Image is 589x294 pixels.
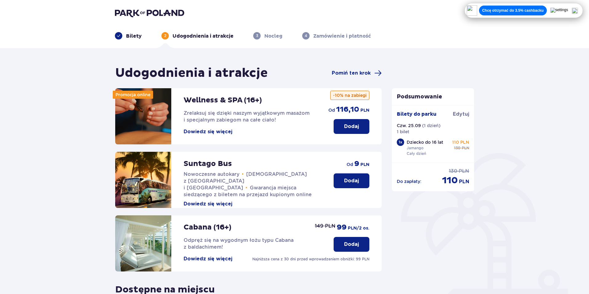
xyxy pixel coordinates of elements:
p: Bilety do parku [397,111,437,118]
p: PLN /2 os. [348,225,369,231]
p: Dodaj [344,123,359,130]
p: ( 1 dzień ) [422,122,441,129]
span: Pomiń ten krok [332,70,371,77]
p: 130 [449,168,457,175]
p: 2 [164,33,166,39]
button: Dowiedz się więcej [184,255,232,262]
div: 1 x [397,139,404,146]
p: 110 PLN [452,139,469,145]
p: Zamówienie i płatność [313,33,371,39]
p: Jamango [407,145,424,151]
span: [DEMOGRAPHIC_DATA] z [GEOGRAPHIC_DATA] i [GEOGRAPHIC_DATA] [184,171,307,191]
button: Dodaj [334,173,369,188]
p: 149 PLN [315,223,335,230]
p: PLN [360,162,369,168]
p: Dodaj [344,241,359,248]
p: Najniższa cena z 30 dni przed wprowadzeniem obniżki: 99 PLN [252,256,369,262]
p: 110 [442,175,458,186]
img: attraction [115,215,171,271]
img: attraction [115,152,171,208]
img: attraction [115,88,171,144]
button: Dodaj [334,237,369,252]
p: 1 bilet [397,129,409,135]
span: • [246,185,247,191]
p: Podsumowanie [392,93,474,101]
span: Zrelaksuj się dzięki naszym wyjątkowym masażom i specjalnym zabiegom na całe ciało! [184,110,310,123]
div: Promocja online [113,91,153,99]
p: od [347,161,353,168]
p: 130 [454,145,461,151]
p: 4 [305,33,307,39]
button: Dodaj [334,119,369,134]
p: Do zapłaty : [397,178,421,184]
p: -10% na zabiegi [330,91,369,100]
p: PLN [459,168,469,175]
button: Dowiedz się więcej [184,201,232,207]
p: Udogodnienia i atrakcje [173,33,234,39]
p: Nocleg [264,33,282,39]
p: 116,10 [336,105,359,114]
p: Czw. 25.09 [397,122,421,129]
p: Dodaj [344,177,359,184]
span: Nowoczesne autokary [184,171,239,177]
h1: Udogodnienia i atrakcje [115,65,268,81]
span: • [242,171,244,177]
a: Pomiń ten krok [332,69,382,77]
p: Cały dzień [407,151,426,156]
p: Cabana (16+) [184,223,231,232]
span: Odpręż się na wygodnym łożu typu Cabana z baldachimem! [184,237,294,250]
a: Edytuj [453,111,469,118]
p: Bilety [126,33,142,39]
p: 9 [354,159,359,168]
p: Dziecko do 16 lat [407,139,443,145]
img: Park of Poland logo [115,9,184,17]
p: od [328,107,335,113]
button: Dowiedz się więcej [184,128,232,135]
p: PLN [360,107,369,114]
p: PLN [459,178,469,185]
p: PLN [462,145,469,151]
p: 3 [256,33,258,39]
p: Wellness & SPA (16+) [184,96,262,105]
p: 99 [337,223,347,232]
p: Suntago Bus [184,159,232,168]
